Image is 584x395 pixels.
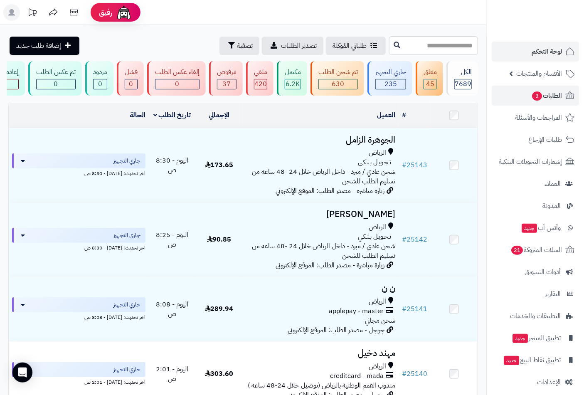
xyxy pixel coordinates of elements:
[156,230,188,249] span: اليوم - 8:25 ص
[156,156,188,175] span: اليوم - 8:30 ص
[205,160,234,170] span: 173.65
[217,67,237,77] div: مرفوض
[542,200,561,212] span: المدونة
[528,134,562,146] span: طلبات الإرجاع
[369,148,386,158] span: الرياض
[455,79,471,89] span: 7689
[513,334,528,343] span: جديد
[254,79,267,89] span: 420
[426,79,434,89] span: 45
[358,232,391,242] span: تـحـويـل بـنـكـي
[531,90,562,101] span: الطلبات
[12,168,145,177] div: اخر تحديث: [DATE] - 8:30 ص
[244,61,275,96] a: ملغي 420
[402,235,427,244] a: #25142
[246,135,396,145] h3: الجوهرة الزامل
[492,42,579,62] a: لوحة التحكم
[246,348,396,358] h3: مهند دخيل
[492,240,579,260] a: السلات المتروكة21
[402,304,407,314] span: #
[318,67,358,77] div: تم شحن الطلب
[515,112,562,123] span: المراجعات والأسئلة
[504,356,519,365] span: جديد
[492,152,579,172] a: إشعارات التحويلات البنكية
[414,61,445,96] a: معلق 45
[12,363,32,383] div: Open Intercom Messenger
[492,196,579,216] a: المدونة
[223,79,231,89] span: 37
[115,61,145,96] a: فشل 0
[492,130,579,150] a: طلبات الإرجاع
[129,79,133,89] span: 0
[130,110,145,120] a: الحالة
[358,158,391,167] span: تـحـويـل بـنـكـي
[155,79,199,89] div: 0
[94,79,107,89] div: 0
[492,262,579,282] a: أدوات التسويق
[153,110,191,120] a: تاريخ الطلب
[545,178,561,190] span: العملاء
[402,235,407,244] span: #
[285,67,301,77] div: مكتمل
[492,284,579,304] a: التقارير
[366,61,414,96] a: جاري التجهيز 235
[205,369,234,379] span: 303.60
[537,376,561,388] span: الإعدادات
[510,310,561,322] span: التطبيقات والخدمات
[522,224,537,233] span: جديد
[262,37,323,55] a: تصدير الطلبات
[275,61,309,96] a: مكتمل 6.2K
[125,67,138,77] div: فشل
[113,231,140,239] span: جاري التجهيز
[98,79,102,89] span: 0
[384,79,397,89] span: 235
[375,67,406,77] div: جاري التجهيز
[330,371,384,381] span: creditcard - mada
[329,306,384,316] span: applepay - master
[445,61,480,96] a: الكل7689
[248,380,395,390] span: مندوب القمم الوطنية بالرياض (توصيل خلال 24-48 ساعه )
[369,222,386,232] span: الرياض
[22,4,43,23] a: تحديثات المنصة
[237,41,253,51] span: تصفية
[281,41,317,51] span: تصدير الطلبات
[155,67,200,77] div: إلغاء عكس الطلب
[12,312,145,321] div: اخر تحديث: [DATE] - 8:08 ص
[503,354,561,366] span: تطبيق نقاط البيع
[175,79,180,89] span: 0
[326,37,386,55] a: طلباتي المُوكلة
[402,369,407,379] span: #
[252,241,395,261] span: شحن عادي / مبرد - داخل الرياض خلال 24 -48 ساعه من تسليم الطلب للشحن
[369,362,386,371] span: الرياض
[54,79,58,89] span: 0
[365,316,395,326] span: شحن مجاني
[309,61,366,96] a: تم شحن الطلب 630
[99,7,112,17] span: رفيق
[125,79,137,89] div: 0
[492,174,579,194] a: العملاء
[10,37,79,55] a: إضافة طلب جديد
[516,68,562,79] span: الأقسام والمنتجات
[532,91,542,101] span: 3
[217,79,236,89] div: 37
[424,79,436,89] div: 45
[113,157,140,165] span: جاري التجهيز
[402,160,427,170] a: #25143
[205,304,234,314] span: 289.94
[377,110,395,120] a: العميل
[424,67,437,77] div: معلق
[333,41,367,51] span: طلباتي المُوكلة
[402,304,427,314] a: #25141
[286,79,300,89] span: 6.2K
[492,108,579,128] a: المراجعات والأسئلة
[492,350,579,370] a: تطبيق نقاط البيعجديد
[510,244,562,256] span: السلات المتروكة
[93,67,107,77] div: مردود
[402,110,406,120] a: #
[156,299,188,319] span: اليوم - 8:08 ص
[246,284,396,293] h3: ن ن
[252,167,395,186] span: شحن عادي / مبرد - داخل الرياض خلال 24 -48 ساعه من تسليم الطلب للشحن
[512,332,561,344] span: تطبيق المتجر
[276,260,384,270] span: زيارة مباشرة - مصدر الطلب: الموقع الإلكتروني
[27,61,84,96] a: تم عكس الطلب 0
